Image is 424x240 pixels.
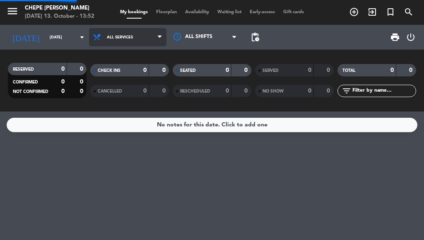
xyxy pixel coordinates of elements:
i: search [404,7,414,17]
strong: 0 [162,88,167,94]
span: TOTAL [342,69,355,73]
input: Filter by name... [352,86,416,95]
i: filter_list [342,86,352,96]
span: RESCHEDULED [180,89,210,93]
strong: 0 [80,66,85,72]
i: menu [6,5,19,17]
span: SERVED [263,69,279,73]
strong: 0 [61,79,65,85]
span: CONFIRMED [13,80,38,84]
div: LOG OUT [403,25,418,50]
span: SEATED [180,69,196,73]
span: Gift cards [279,10,308,14]
strong: 0 [61,66,65,72]
strong: 0 [162,67,167,73]
strong: 0 [226,67,229,73]
span: My bookings [116,10,152,14]
span: NOT CONFIRMED [13,90,48,94]
strong: 0 [308,88,311,94]
strong: 0 [143,88,147,94]
strong: 0 [244,88,249,94]
i: power_settings_new [406,32,416,42]
i: arrow_drop_down [77,32,87,42]
span: Floorplan [152,10,181,14]
i: turned_in_not [385,7,395,17]
div: [DATE] 13. October - 13:52 [25,12,94,21]
span: Early-access [246,10,279,14]
strong: 0 [80,88,85,94]
strong: 0 [80,79,85,85]
span: RESERVED [13,67,34,71]
span: print [390,32,400,42]
span: CHECK INS [98,69,120,73]
span: Waiting list [213,10,246,14]
button: menu [6,5,19,20]
i: [DATE] [6,29,46,45]
div: No notes for this date. Click to add one [157,120,267,130]
i: add_circle_outline [349,7,359,17]
strong: 0 [327,88,332,94]
span: pending_actions [250,32,260,42]
strong: 0 [143,67,147,73]
span: All services [107,35,133,40]
strong: 0 [226,88,229,94]
strong: 0 [308,67,311,73]
i: exit_to_app [367,7,377,17]
strong: 0 [61,88,65,94]
strong: 0 [409,67,414,73]
span: NO SHOW [263,89,284,93]
strong: 0 [244,67,249,73]
strong: 0 [327,67,332,73]
div: Chepe [PERSON_NAME] [25,4,94,12]
span: CANCELLED [98,89,122,93]
span: Availability [181,10,213,14]
strong: 0 [390,67,394,73]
